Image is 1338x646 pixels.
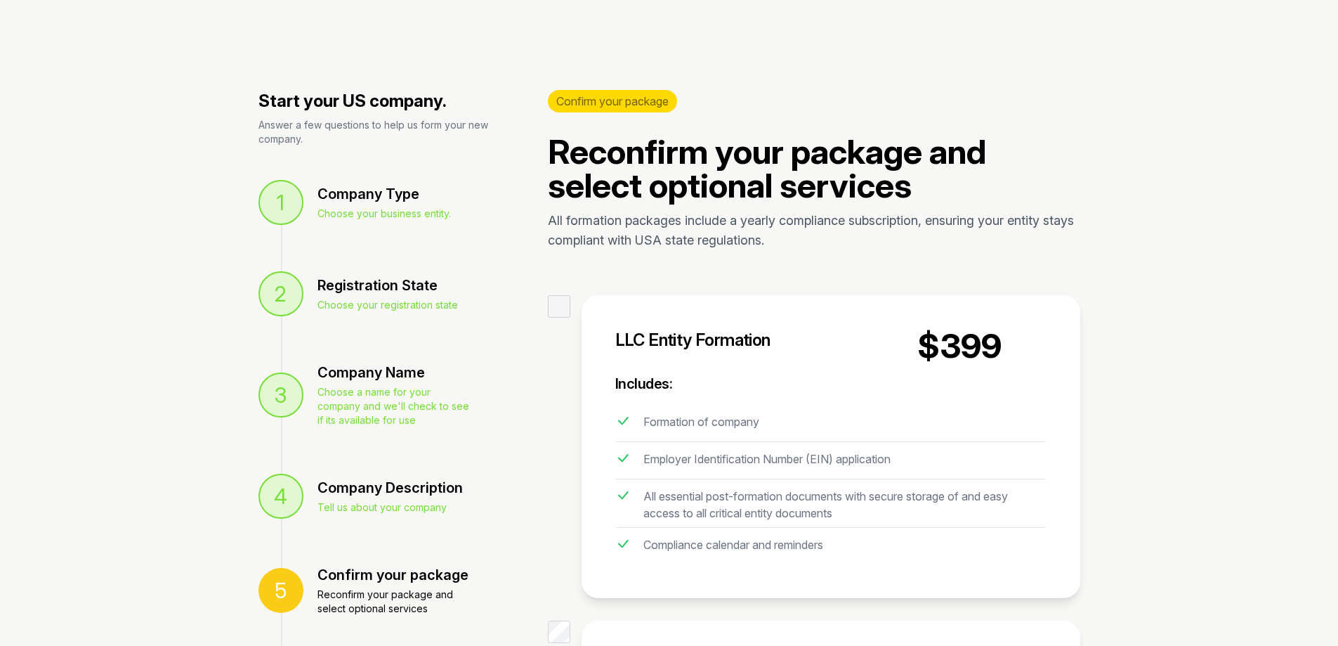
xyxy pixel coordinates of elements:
div: 4 [258,474,303,519]
div: 5 [258,568,303,613]
p: Choose your registration state [317,298,458,312]
div: Company Type [317,184,451,204]
div: Company Name [317,363,469,382]
div: Compliance calendar and reminders [643,536,823,559]
h2: Reconfirm your package and select optional services [548,135,1080,202]
p: Reconfirm your package and select optional services [317,588,469,616]
div: Registration State [317,276,458,295]
p: Includes: [615,374,1047,394]
div: Confirm your package [317,565,469,585]
p: Choose your business entity. [317,207,451,221]
div: Company Description [317,478,463,498]
div: Start your US company. [258,90,503,112]
div: All essential post-formation documents with secure storage of and easy access to all critical ent... [643,488,1047,522]
div: Confirm your package [548,90,677,112]
div: Formation of company [643,413,759,436]
div: Employer Identification Number (EIN) application [643,451,891,473]
p: Tell us about your company [317,500,463,515]
div: 1 [258,180,303,225]
span: $399 [917,329,1002,363]
div: 3 [258,373,303,418]
p: Choose a name for your company and we'll check to see if its available for use [317,385,469,427]
div: 2 [258,271,303,316]
div: Answer a few questions to help us form your new company. [258,118,503,146]
h2: LLC Entity Formation [615,329,896,351]
p: All formation packages include a yearly compliance subscription, ensuring your entity stays compl... [548,211,1080,250]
